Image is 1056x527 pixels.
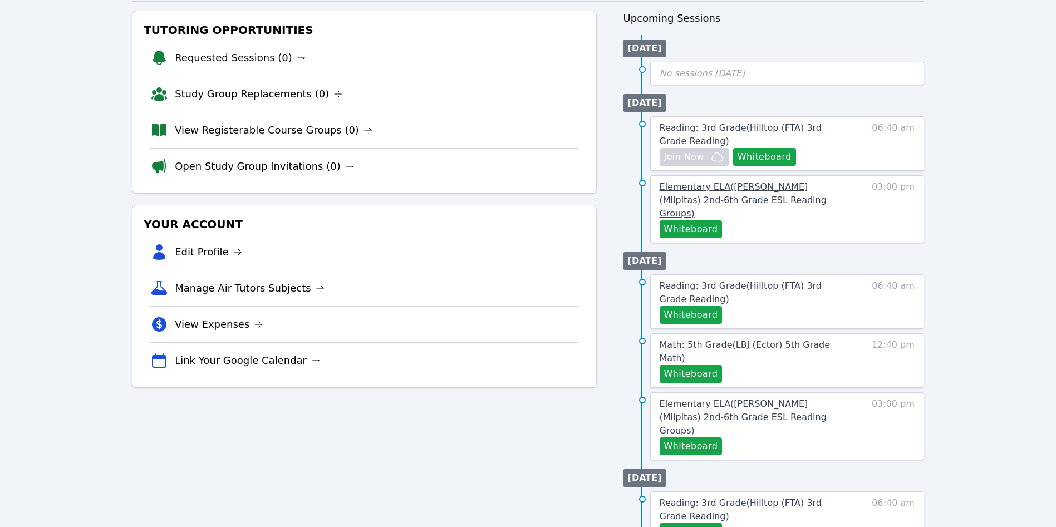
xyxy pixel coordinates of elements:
[660,339,831,363] span: Math: 5th Grade ( LBJ (Ector) 5th Grade Math )
[660,365,723,383] button: Whiteboard
[175,244,242,260] a: Edit Profile
[660,338,851,365] a: Math: 5th Grade(LBJ (Ector) 5th Grade Math)
[660,496,851,523] a: Reading: 3rd Grade(Hilltop (FTA) 3rd Grade Reading)
[175,86,342,102] a: Study Group Replacements (0)
[872,397,915,455] span: 03:00 pm
[660,280,822,304] span: Reading: 3rd Grade ( Hilltop (FTA) 3rd Grade Reading )
[175,50,306,66] a: Requested Sessions (0)
[660,397,851,437] a: Elementary ELA([PERSON_NAME] (Milpitas) 2nd-6th Grade ESL Reading Groups)
[660,122,822,146] span: Reading: 3rd Grade ( Hilltop (FTA) 3rd Grade Reading )
[623,252,666,270] li: [DATE]
[872,338,915,383] span: 12:40 pm
[660,279,851,306] a: Reading: 3rd Grade(Hilltop (FTA) 3rd Grade Reading)
[623,469,666,487] li: [DATE]
[660,121,851,148] a: Reading: 3rd Grade(Hilltop (FTA) 3rd Grade Reading)
[872,279,915,324] span: 06:40 am
[660,398,827,436] span: Elementary ELA ( [PERSON_NAME] (Milpitas) 2nd-6th Grade ESL Reading Groups )
[660,498,822,521] span: Reading: 3rd Grade ( Hilltop (FTA) 3rd Grade Reading )
[141,214,587,234] h3: Your Account
[623,40,666,57] li: [DATE]
[733,148,796,166] button: Whiteboard
[664,150,704,164] span: Join Now
[141,20,587,40] h3: Tutoring Opportunities
[660,68,745,78] span: No sessions [DATE]
[175,122,372,138] a: View Registerable Course Groups (0)
[623,94,666,112] li: [DATE]
[660,181,827,219] span: Elementary ELA ( [PERSON_NAME] (Milpitas) 2nd-6th Grade ESL Reading Groups )
[175,317,263,332] a: View Expenses
[660,437,723,455] button: Whiteboard
[660,306,723,324] button: Whiteboard
[660,220,723,238] button: Whiteboard
[872,180,915,238] span: 03:00 pm
[175,159,354,174] a: Open Study Group Invitations (0)
[623,11,924,26] h3: Upcoming Sessions
[175,280,325,296] a: Manage Air Tutors Subjects
[872,121,915,166] span: 06:40 am
[660,180,851,220] a: Elementary ELA([PERSON_NAME] (Milpitas) 2nd-6th Grade ESL Reading Groups)
[660,148,729,166] button: Join Now
[175,353,320,368] a: Link Your Google Calendar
